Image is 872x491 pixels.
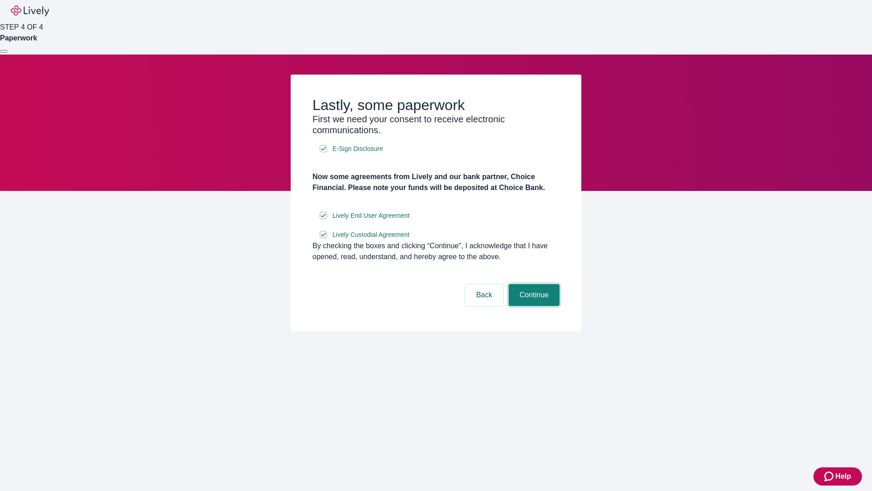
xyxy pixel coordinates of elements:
img: Lively [11,5,49,16]
button: Back [465,284,503,306]
div: By checking the boxes and clicking “Continue", I acknowledge that I have opened, read, understand... [312,240,560,262]
h3: First we need your consent to receive electronic communications. [312,114,560,135]
span: Help [835,471,851,482]
span: Lively End User Agreement [332,211,410,220]
h2: Lastly, some paperwork [312,96,560,114]
a: e-sign disclosure document [331,210,411,221]
h4: Now some agreements from Lively and our bank partner, Choice Financial. Please note your funds wi... [312,171,560,193]
span: E-Sign Disclosure [332,144,383,154]
svg: Zendesk support icon [824,471,835,482]
button: Zendesk support iconHelp [813,467,862,486]
a: e-sign disclosure document [331,229,411,240]
span: Lively Custodial Agreement [332,230,410,240]
button: Continue [509,284,560,306]
a: e-sign disclosure document [331,143,385,155]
